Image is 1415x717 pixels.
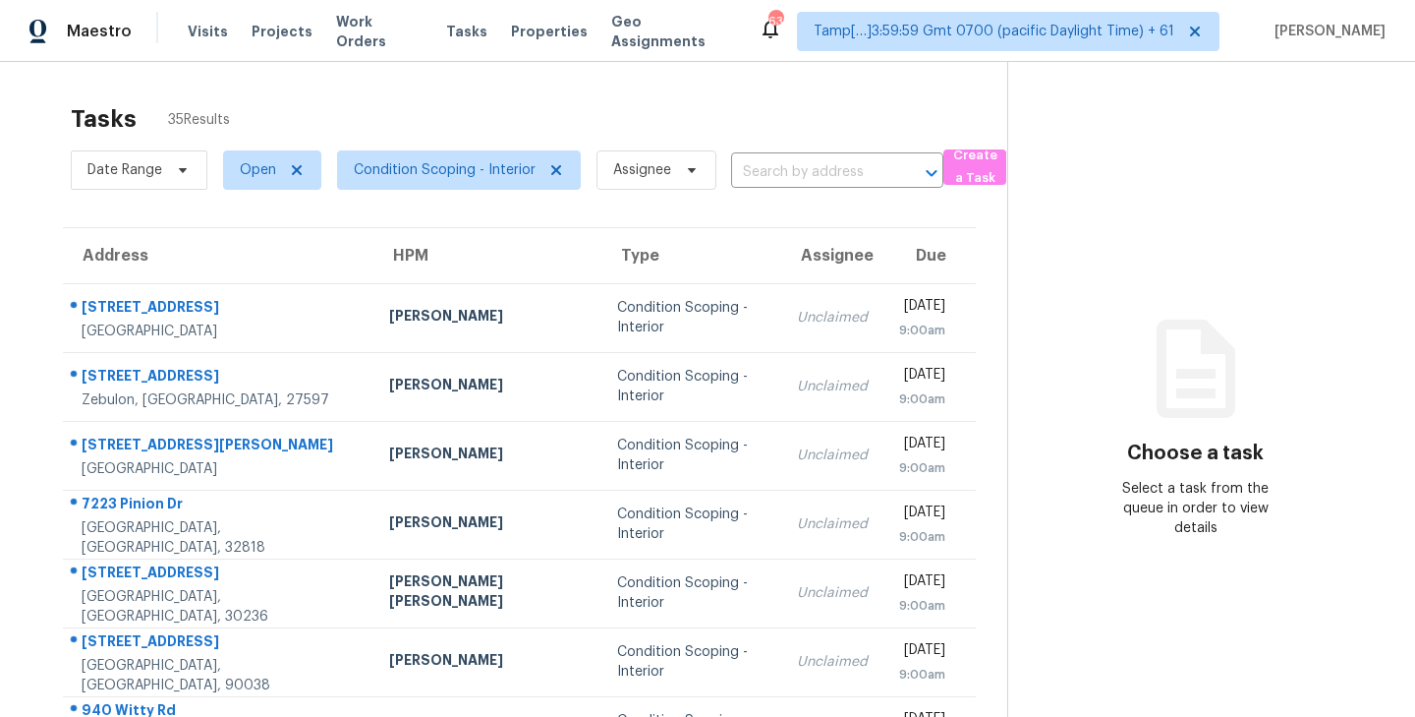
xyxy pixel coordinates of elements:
[82,297,358,322] div: [STREET_ADDRESS]
[446,25,487,38] span: Tasks
[82,587,358,627] div: [GEOGRAPHIC_DATA], [GEOGRAPHIC_DATA], 30236
[617,505,764,544] div: Condition Scoping - Interior
[252,22,312,41] span: Projects
[899,321,945,340] div: 9:00am
[617,573,764,613] div: Condition Scoping - Interior
[354,160,536,180] span: Condition Scoping - Interior
[82,435,358,459] div: [STREET_ADDRESS][PERSON_NAME]
[336,12,423,51] span: Work Orders
[63,228,373,283] th: Address
[899,458,945,478] div: 9:00am
[797,308,868,328] div: Unclaimed
[601,228,780,283] th: Type
[899,389,945,409] div: 9:00am
[617,436,764,475] div: Condition Scoping - Interior
[87,160,162,180] span: Date Range
[67,22,132,41] span: Maestro
[883,228,976,283] th: Due
[617,642,764,682] div: Condition Scoping - Interior
[797,377,868,396] div: Unclaimed
[781,228,883,283] th: Assignee
[82,563,358,587] div: [STREET_ADDRESS]
[899,296,945,321] div: [DATE]
[768,12,782,31] div: 631
[899,640,945,665] div: [DATE]
[188,22,228,41] span: Visits
[943,149,1006,185] button: Create a Task
[617,367,764,406] div: Condition Scoping - Interior
[899,434,945,458] div: [DATE]
[617,298,764,337] div: Condition Scoping - Interior
[82,390,358,410] div: Zebulon, [GEOGRAPHIC_DATA], 27597
[389,571,586,616] div: [PERSON_NAME] [PERSON_NAME]
[814,22,1174,41] span: Tamp[…]3:59:59 Gmt 0700 (pacific Daylight Time) + 61
[389,306,586,330] div: [PERSON_NAME]
[797,583,868,603] div: Unclaimed
[918,159,945,187] button: Open
[511,22,588,41] span: Properties
[1102,479,1289,538] div: Select a task from the queue in order to view details
[373,228,601,283] th: HPM
[1267,22,1386,41] span: [PERSON_NAME]
[731,157,888,188] input: Search by address
[611,12,735,51] span: Geo Assignments
[899,365,945,389] div: [DATE]
[389,650,586,675] div: [PERSON_NAME]
[71,109,137,129] h2: Tasks
[240,160,276,180] span: Open
[613,160,671,180] span: Assignee
[82,518,358,558] div: [GEOGRAPHIC_DATA], [GEOGRAPHIC_DATA], 32818
[82,494,358,518] div: 7223 Pinion Dr
[797,514,868,534] div: Unclaimed
[389,512,586,537] div: [PERSON_NAME]
[82,656,358,695] div: [GEOGRAPHIC_DATA], [GEOGRAPHIC_DATA], 90038
[899,596,945,616] div: 9:00am
[389,375,586,399] div: [PERSON_NAME]
[797,652,868,672] div: Unclaimed
[82,459,358,479] div: [GEOGRAPHIC_DATA]
[168,110,230,130] span: 35 Results
[82,322,358,341] div: [GEOGRAPHIC_DATA]
[899,571,945,596] div: [DATE]
[899,527,945,547] div: 9:00am
[1127,444,1264,463] h3: Choose a task
[82,366,358,390] div: [STREET_ADDRESS]
[797,446,868,465] div: Unclaimed
[389,444,586,468] div: [PERSON_NAME]
[953,145,996,190] span: Create a Task
[899,503,945,527] div: [DATE]
[899,665,945,685] div: 9:00am
[82,631,358,656] div: [STREET_ADDRESS]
